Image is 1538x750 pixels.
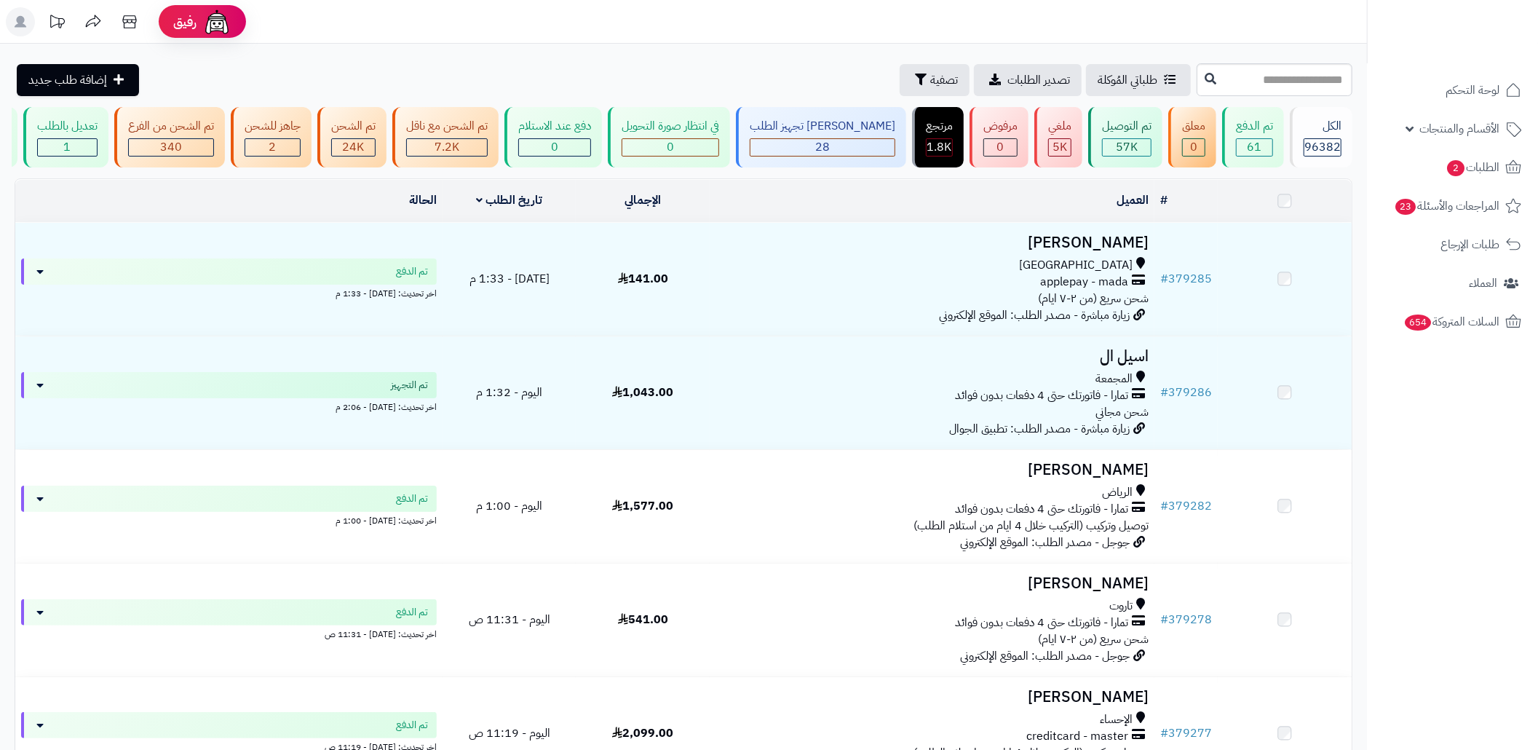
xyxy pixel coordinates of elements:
[1287,107,1355,167] a: الكل96382
[960,534,1130,551] span: جوجل - مصدر الطلب: الموقع الإلكتروني
[927,138,952,156] span: 1.8K
[502,107,605,167] a: دفع عند الاستلام 0
[1109,598,1133,615] span: تاروت
[1376,266,1529,301] a: العملاء
[815,138,830,156] span: 28
[1160,192,1168,209] a: #
[1469,273,1497,293] span: العملاء
[1117,192,1149,209] a: العميل
[37,118,98,135] div: تعديل بالطلب
[1026,728,1128,745] span: creditcard - master
[269,138,277,156] span: 2
[930,71,958,89] span: تصفية
[1160,725,1212,742] a: #379277
[1095,371,1133,387] span: المجمعة
[1160,384,1212,401] a: #379286
[343,138,365,156] span: 24K
[476,384,542,401] span: اليوم - 1:32 م
[605,107,733,167] a: في انتظار صورة التحويل 0
[245,139,300,156] div: 2
[476,497,542,515] span: اليوم - 1:00 م
[332,139,375,156] div: 24017
[1103,139,1151,156] div: 57016
[1048,118,1071,135] div: ملغي
[955,501,1128,518] span: تمارا - فاتورتك حتى 4 دفعات بدون فوائد
[618,611,668,628] span: 541.00
[409,192,437,209] a: الحالة
[1237,139,1272,156] div: 61
[228,107,314,167] a: جاهز للشحن 2
[1160,611,1212,628] a: #379278
[1394,196,1499,216] span: المراجعات والأسئلة
[955,387,1128,404] span: تمارا - فاتورتك حتى 4 دفعات بدون فوائد
[21,625,437,641] div: اخر تحديث: [DATE] - 11:31 ص
[1086,64,1191,96] a: طلباتي المُوكلة
[1038,631,1149,648] span: شحن سريع (من ٢-٧ ايام)
[518,118,591,135] div: دفع عند الاستلام
[1248,138,1262,156] span: 61
[476,192,542,209] a: تاريخ الطلب
[406,118,488,135] div: تم الشحن مع ناقل
[245,118,301,135] div: جاهز للشحن
[28,71,107,89] span: إضافة طلب جديد
[551,138,558,156] span: 0
[314,107,389,167] a: تم الشحن 24K
[1040,274,1128,291] span: applepay - mada
[927,139,952,156] div: 1840
[21,512,437,527] div: اخر تحديث: [DATE] - 1:00 م
[1038,290,1149,307] span: شحن سريع (من ٢-٧ ايام)
[974,64,1082,96] a: تصدير الطلبات
[1085,107,1165,167] a: تم التوصيل 57K
[667,138,674,156] span: 0
[469,611,550,628] span: اليوم - 11:31 ص
[1236,118,1273,135] div: تم الدفع
[716,348,1149,365] h3: اسيل ال
[1419,119,1499,139] span: الأقسام والمنتجات
[1376,304,1529,339] a: السلات المتروكة654
[469,270,550,288] span: [DATE] - 1:33 م
[913,517,1149,534] span: توصيل وتركيب (التركيب خلال 4 ايام من استلام الطلب)
[1116,138,1138,156] span: 57K
[435,138,459,156] span: 7.2K
[960,647,1130,665] span: جوجل - مصدر الطلب: الموقع الإلكتروني
[1446,157,1499,178] span: الطلبات
[1405,315,1431,331] span: 654
[1376,150,1529,185] a: الطلبات2
[128,118,214,135] div: تم الشحن من الفرع
[984,139,1017,156] div: 0
[519,139,590,156] div: 0
[1007,71,1070,89] span: تصدير الطلبات
[1098,71,1157,89] span: طلباتي المُوكلة
[160,138,182,156] span: 340
[612,725,673,742] span: 2,099.00
[926,118,953,135] div: مرتجع
[20,107,111,167] a: تعديل بالطلب 1
[17,64,139,96] a: إضافة طلب جديد
[1440,234,1499,255] span: طلبات الإرجاع
[1053,138,1067,156] span: 5K
[391,378,428,392] span: تم التجهيز
[1190,138,1197,156] span: 0
[1160,725,1168,742] span: #
[396,492,428,506] span: تم الدفع
[129,139,213,156] div: 340
[202,7,231,36] img: ai-face.png
[396,605,428,620] span: تم الدفع
[1183,139,1205,156] div: 0
[1049,139,1071,156] div: 4997
[1019,257,1133,274] span: [GEOGRAPHIC_DATA]
[1160,611,1168,628] span: #
[612,497,673,515] span: 1,577.00
[1447,160,1464,176] span: 2
[1304,138,1341,156] span: 96382
[1160,497,1212,515] a: #379282
[1376,227,1529,262] a: طلبات الإرجاع
[622,139,718,156] div: 0
[1095,403,1149,421] span: شحن مجاني
[900,64,970,96] button: تصفية
[1031,107,1085,167] a: ملغي 5K
[331,118,376,135] div: تم الشحن
[1219,107,1287,167] a: تم الدفع 61
[389,107,502,167] a: تم الشحن مع ناقل 7.2K
[1165,107,1219,167] a: معلق 0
